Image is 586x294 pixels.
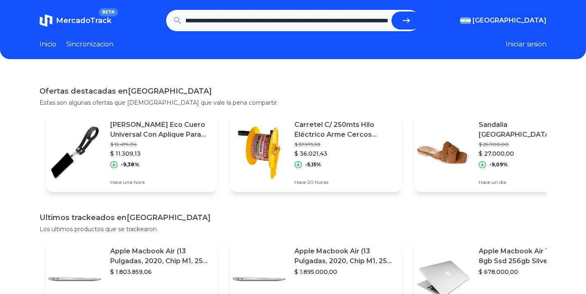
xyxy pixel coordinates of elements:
[110,149,211,158] p: $ 11.309,13
[479,120,579,140] p: Sandalia [GEOGRAPHIC_DATA]
[39,212,547,223] h1: Ultimos trackeados en [GEOGRAPHIC_DATA]
[39,39,56,49] a: Inicio
[46,113,217,192] a: Featured image[PERSON_NAME] Eco Cuero Universal Con Aplique Para Cualquier Funda$ 12.479,04$ 11.3...
[110,246,211,266] p: Apple Macbook Air (13 Pulgadas, 2020, Chip M1, 256 Gb De Ssd, 8 Gb De Ram) - Plata
[230,124,288,181] img: Featured image
[294,120,395,140] p: Carretel C/ 250mts Hilo Eléctrico Arme Cercos Domiciliarios
[110,120,211,140] p: [PERSON_NAME] Eco Cuero Universal Con Aplique Para Cualquier Funda
[506,39,547,49] button: Iniciar sesion
[110,141,211,148] p: $ 12.479,04
[479,268,579,276] p: $ 678.000,00
[479,179,579,186] p: Hace un día
[39,85,547,97] h1: Ofertas destacadas en [GEOGRAPHIC_DATA]
[110,268,211,276] p: $ 1.803.859,06
[230,113,401,192] a: Featured imageCarretel C/ 250mts Hilo Eléctrico Arme Cercos Domiciliarios$ 37.975,93$ 36.021,43-5...
[294,149,395,158] p: $ 36.021,43
[294,246,395,266] p: Apple Macbook Air (13 Pulgadas, 2020, Chip M1, 256 Gb De Ssd, 8 Gb De Ram) - Plata
[479,141,579,148] p: $ 29.700,00
[99,8,118,16] span: BETA
[66,39,113,49] a: Sincronizacion
[39,14,53,27] img: MercadoTrack
[479,149,579,158] p: $ 27.000,00
[39,225,547,233] p: Los ultimos productos que se trackearon.
[39,99,547,107] p: Estas son algunas ofertas que [DEMOGRAPHIC_DATA] que vale la pena compartir.
[479,246,579,266] p: Apple Macbook Air 13 Core I5 8gb Ssd 256gb Silver
[460,17,471,24] img: Argentina
[46,124,104,181] img: Featured image
[294,179,395,186] p: Hace 20 horas
[305,161,321,168] p: -5,15%
[460,16,547,25] button: [GEOGRAPHIC_DATA]
[56,16,111,25] span: MercadoTrack
[473,16,547,25] span: [GEOGRAPHIC_DATA]
[110,179,211,186] p: Hace una hora
[415,113,586,192] a: Featured imageSandalia [GEOGRAPHIC_DATA]$ 29.700,00$ 27.000,00-9,09%Hace un día
[415,124,472,181] img: Featured image
[121,161,139,168] p: -9,38%
[39,14,111,27] a: MercadoTrackBETA
[294,141,395,148] p: $ 37.975,93
[489,161,508,168] p: -9,09%
[294,268,395,276] p: $ 1.895.000,00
